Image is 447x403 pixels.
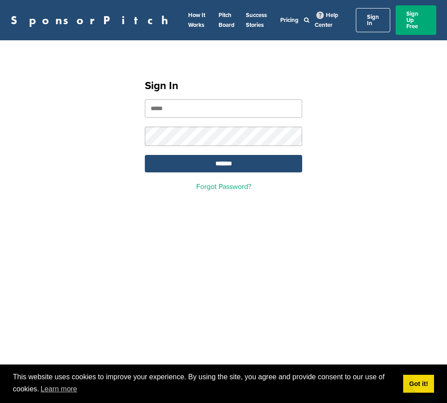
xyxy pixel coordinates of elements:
[356,8,390,32] a: Sign In
[188,12,205,29] a: How It Works
[39,382,79,396] a: learn more about cookies
[196,182,251,191] a: Forgot Password?
[145,78,302,94] h1: Sign In
[246,12,267,29] a: Success Stories
[315,10,338,30] a: Help Center
[396,5,436,35] a: Sign Up Free
[219,12,235,29] a: Pitch Board
[411,367,440,396] iframe: Button to launch messaging window
[403,375,434,393] a: dismiss cookie message
[11,14,174,26] a: SponsorPitch
[280,17,299,24] a: Pricing
[13,372,396,396] span: This website uses cookies to improve your experience. By using the site, you agree and provide co...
